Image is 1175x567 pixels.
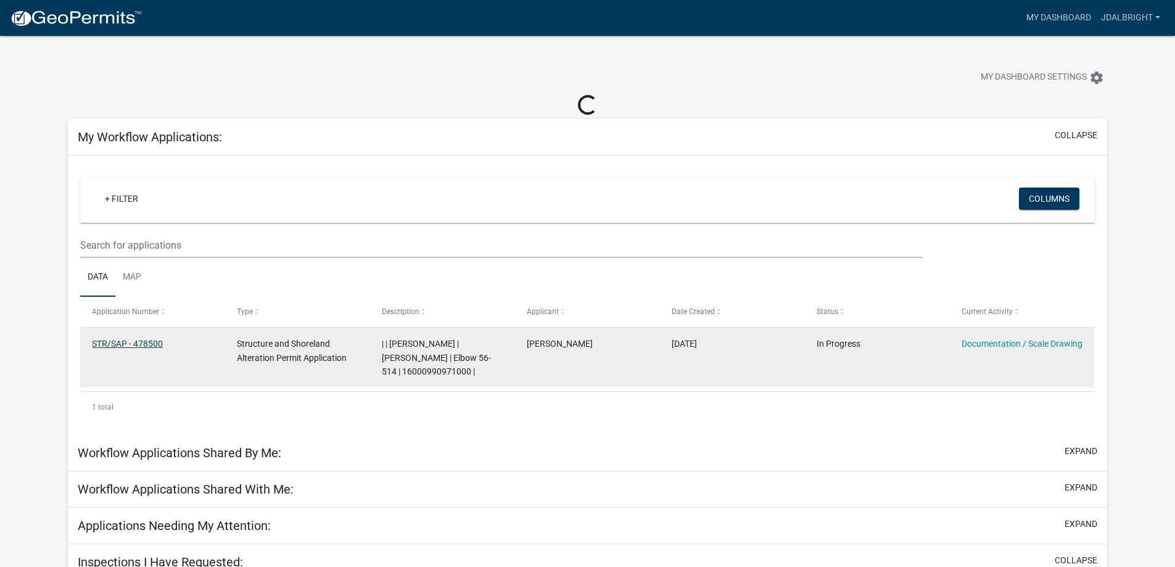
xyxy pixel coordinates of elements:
[78,130,222,144] h5: My Workflow Applications:
[92,339,163,349] a: STR/SAP - 478500
[1065,481,1097,494] button: expand
[660,297,805,326] datatable-header-cell: Date Created
[1019,188,1079,210] button: Columns
[382,307,419,316] span: Description
[1021,6,1096,30] a: My Dashboard
[382,339,491,377] span: | | JEFFREY ALBRIGHT | KIMBERLY BEYER | Elbow 56-514 | 16000990971000 |
[78,482,294,497] h5: Workflow Applications Shared With Me:
[1096,6,1165,30] a: jdalbright
[804,297,949,326] datatable-header-cell: Status
[80,233,922,258] input: Search for applications
[95,188,148,210] a: + Filter
[78,518,271,533] h5: Applications Needing My Attention:
[949,297,1094,326] datatable-header-cell: Current Activity
[817,307,838,316] span: Status
[1089,70,1104,85] i: settings
[1055,129,1097,142] button: collapse
[1055,554,1097,567] button: collapse
[515,297,660,326] datatable-header-cell: Applicant
[80,297,225,326] datatable-header-cell: Application Number
[1065,518,1097,531] button: expand
[971,65,1114,89] button: My Dashboard Settingssettings
[80,392,1095,423] div: 1 total
[370,297,515,326] datatable-header-cell: Description
[92,307,159,316] span: Application Number
[237,339,347,363] span: Structure and Shoreland Alteration Permit Application
[527,307,559,316] span: Applicant
[962,307,1013,316] span: Current Activity
[527,339,593,349] span: Jeffrey Dennis Albright
[672,339,697,349] span: 09/15/2025
[115,258,149,297] a: Map
[981,70,1087,85] span: My Dashboard Settings
[225,297,370,326] datatable-header-cell: Type
[672,307,715,316] span: Date Created
[817,339,860,349] span: In Progress
[78,445,281,460] h5: Workflow Applications Shared By Me:
[68,155,1107,435] div: collapse
[80,258,115,297] a: Data
[962,339,1082,349] a: Documentation / Scale Drawing
[1065,445,1097,458] button: expand
[237,307,253,316] span: Type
